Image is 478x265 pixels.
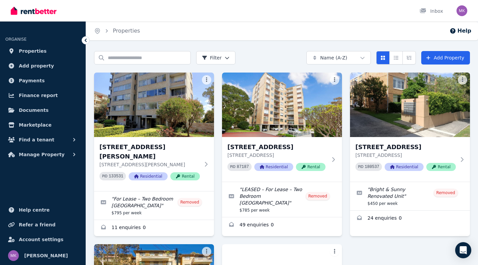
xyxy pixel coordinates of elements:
a: Edit listing: For Lease – Two Bedroom Unit, Cremorne NSW [94,191,214,220]
code: 133531 [109,174,123,179]
img: 4/20 Gerard Street, Cremorne [94,73,214,137]
span: Marketplace [19,121,51,129]
a: 4/20 Gerard Street, Cremorne[STREET_ADDRESS][PERSON_NAME][STREET_ADDRESS][PERSON_NAME]PID 133531R... [94,73,214,191]
p: [STREET_ADDRESS] [355,152,456,159]
a: 11/165 Avenue Road, Mosman[STREET_ADDRESS][STREET_ADDRESS]PID 180537ResidentialRental [350,73,470,182]
span: Manage Property [19,150,64,159]
a: Add property [5,59,80,73]
button: More options [202,247,211,256]
a: Edit listing: Bright & Sunny Renovated Unit [350,182,470,210]
small: PID [230,165,235,169]
a: Add Property [421,51,470,64]
span: Filter [202,54,222,61]
code: 87187 [237,165,249,169]
a: Enquiries for 6A/74 Prince Street, Mosman [222,217,342,233]
div: Inbox [420,8,443,14]
span: Rental [170,172,200,180]
small: PID [358,165,363,169]
a: Finance report [5,89,80,102]
button: Find a tenant [5,133,80,146]
a: Edit listing: LEASED – For Lease – Two Bedroom Unit, Mosman NSW [222,182,342,217]
a: Help centre [5,203,80,217]
span: Account settings [19,235,63,244]
a: Enquiries for 11/165 Avenue Road, Mosman [350,211,470,227]
a: Documents [5,103,80,117]
span: Find a tenant [19,136,54,144]
img: Mahmood Khan [457,5,467,16]
h3: [STREET_ADDRESS] [355,142,456,152]
span: Rental [296,163,325,171]
span: Residential [254,163,293,171]
button: Manage Property [5,148,80,161]
div: Open Intercom Messenger [455,242,471,258]
div: View options [376,51,416,64]
span: ORGANISE [5,37,27,42]
a: Refer a friend [5,218,80,231]
button: Expanded list view [402,51,416,64]
p: [STREET_ADDRESS][PERSON_NAME] [99,161,200,168]
span: Finance report [19,91,58,99]
button: More options [458,75,467,85]
span: [PERSON_NAME] [24,252,68,260]
a: Enquiries for 4/20 Gerard Street, Cremorne [94,220,214,236]
span: Add property [19,62,54,70]
img: 6A/74 Prince Street, Mosman [222,73,342,137]
button: More options [202,75,211,85]
p: [STREET_ADDRESS] [227,152,327,159]
span: Residential [385,163,424,171]
h3: [STREET_ADDRESS] [227,142,327,152]
span: Properties [19,47,47,55]
img: Mahmood Khan [8,250,19,261]
button: Name (A-Z) [306,51,371,64]
span: Payments [19,77,45,85]
button: More options [330,75,339,85]
span: Documents [19,106,49,114]
button: Compact list view [389,51,403,64]
span: Rental [426,163,456,171]
h3: [STREET_ADDRESS][PERSON_NAME] [99,142,200,161]
small: PID [102,174,107,178]
img: RentBetter [11,6,56,16]
a: Marketplace [5,118,80,132]
span: Residential [129,172,168,180]
button: Filter [196,51,235,64]
img: 11/165 Avenue Road, Mosman [350,73,470,137]
a: Payments [5,74,80,87]
button: Card view [376,51,390,64]
span: Name (A-Z) [320,54,347,61]
span: Help centre [19,206,50,214]
a: Properties [113,28,140,34]
a: 6A/74 Prince Street, Mosman[STREET_ADDRESS][STREET_ADDRESS]PID 87187ResidentialRental [222,73,342,182]
span: Refer a friend [19,221,55,229]
a: Properties [5,44,80,58]
nav: Breadcrumb [86,21,148,40]
button: More options [330,247,339,256]
a: Account settings [5,233,80,246]
button: Help [449,27,471,35]
code: 180537 [365,165,379,169]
